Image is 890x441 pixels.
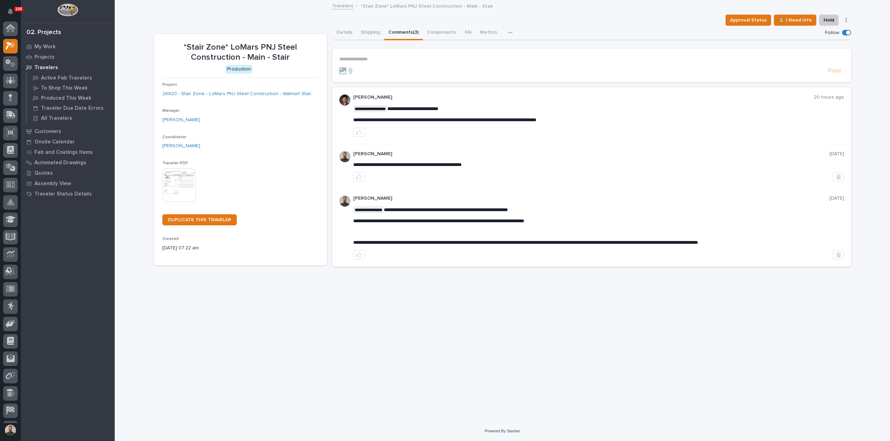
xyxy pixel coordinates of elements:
[27,83,115,93] a: To Shop This Week
[162,116,200,124] a: [PERSON_NAME]
[9,8,18,19] div: Notifications100
[423,26,461,40] button: Components
[41,85,88,91] p: To Shop This Week
[162,135,186,139] span: Coordinator
[41,105,104,111] p: Traveler Due Date Errors
[774,15,816,26] button: ⏳ I Need Info
[824,16,834,24] span: Hold
[26,29,61,36] div: 02. Projects
[162,161,188,165] span: Traveler PDF
[485,429,520,433] a: Powered By Stacker
[332,26,357,40] button: Details
[353,172,365,181] button: like this post
[34,149,93,156] p: Fab and Coatings Items
[339,94,350,106] img: ROij9lOReuV7WqYxWfnW
[34,44,56,50] p: My Work
[34,54,55,60] p: Projects
[27,93,115,103] a: Produced This Week
[21,41,115,52] a: My Work
[21,157,115,168] a: Automated Drawings
[730,16,767,24] span: Approval Status
[27,113,115,123] a: All Travelers
[353,195,830,201] p: [PERSON_NAME]
[57,3,78,16] img: Workspace Logo
[34,160,86,166] p: Automated Drawings
[34,170,53,176] p: Quotes
[21,126,115,136] a: Customers
[726,15,771,26] button: Approval Status
[778,16,812,24] span: ⏳ I Need Info
[34,139,75,145] p: Onsite Calendar
[3,4,18,19] button: Notifications
[27,103,115,113] a: Traveler Due Date Errors
[226,65,252,74] div: Production
[41,115,72,122] p: All Travelers
[27,73,115,83] a: Active Fab Travelers
[162,83,177,87] span: Project
[168,217,231,222] span: DUPLICATE THIS TRAVELER
[21,178,115,189] a: Assembly View
[830,151,844,157] p: [DATE]
[476,26,501,40] button: Metrics
[162,142,200,150] a: [PERSON_NAME]
[353,250,365,259] button: like this post
[357,26,384,40] button: Shipping
[21,62,115,73] a: Travelers
[825,30,839,36] p: Follow
[41,95,91,101] p: Produced This Week
[15,7,22,11] p: 100
[461,26,476,40] button: FAI
[34,65,58,71] p: Travelers
[353,128,365,137] button: like this post
[162,109,180,113] span: Manager
[162,42,318,63] p: *Stair Zone* LoMars PNJ Steel Construction - Main - Stair
[361,2,493,9] p: *Stair Zone* LoMars PNJ Steel Construction - Main - Stair
[3,423,18,438] button: users-avatar
[162,244,318,252] p: [DATE] 07:22 am
[21,189,115,199] a: Traveler Status Details
[21,168,115,178] a: Quotes
[162,214,237,225] a: DUPLICATE THIS TRAVELER
[353,151,830,157] p: [PERSON_NAME]
[819,15,839,26] button: Hold
[814,94,844,100] p: 20 hours ago
[34,181,71,187] p: Assembly View
[162,90,311,98] a: 26820 - Stair Zone - LoMars PNJ Steel Construction - Walmart Stair
[21,136,115,147] a: Onsite Calendar
[21,147,115,157] a: Fab and Coatings Items
[162,237,179,241] span: Created
[825,67,844,75] button: Post
[41,75,92,81] p: Active Fab Travelers
[353,94,814,100] p: [PERSON_NAME]
[34,191,92,197] p: Traveler Status Details
[833,172,844,181] button: Delete post
[21,52,115,62] a: Projects
[339,151,350,162] img: AATXAJw4slNr5ea0WduZQVIpKGhdapBAGQ9xVsOeEvl5=s96-c
[384,26,423,40] button: Comments (3)
[828,67,841,75] span: Post
[830,195,844,201] p: [DATE]
[34,128,61,135] p: Customers
[339,195,350,207] img: AATXAJw4slNr5ea0WduZQVIpKGhdapBAGQ9xVsOeEvl5=s96-c
[332,1,353,9] a: Travelers
[833,250,844,259] button: Delete post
